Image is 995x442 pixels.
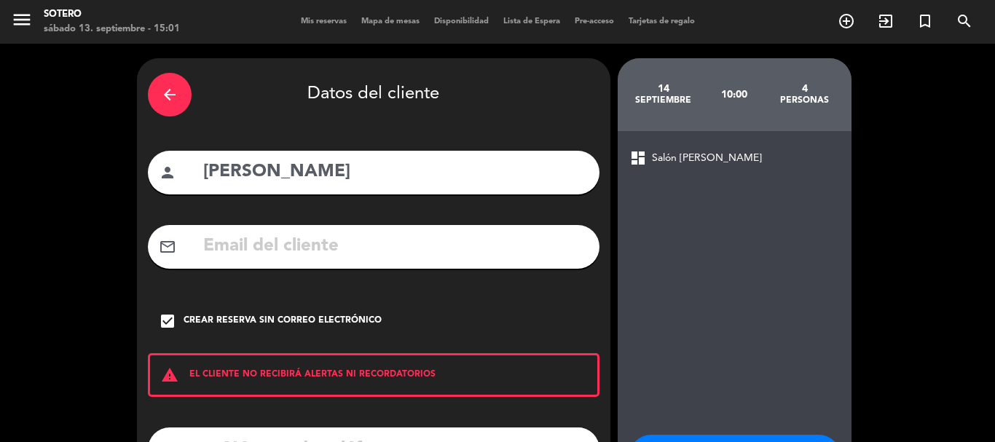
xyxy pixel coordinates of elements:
[202,157,589,187] input: Nombre del cliente
[699,69,769,120] div: 10:00
[159,238,176,256] i: mail_outline
[184,314,382,328] div: Crear reserva sin correo electrónico
[916,12,934,30] i: turned_in_not
[652,150,762,167] span: Salón [PERSON_NAME]
[629,95,699,106] div: septiembre
[11,9,33,31] i: menu
[161,86,178,103] i: arrow_back
[354,17,427,25] span: Mapa de mesas
[427,17,496,25] span: Disponibilidad
[148,69,599,120] div: Datos del cliente
[629,83,699,95] div: 14
[159,312,176,330] i: check_box
[621,17,702,25] span: Tarjetas de regalo
[11,9,33,36] button: menu
[496,17,567,25] span: Lista de Espera
[877,12,894,30] i: exit_to_app
[44,22,180,36] div: sábado 13. septiembre - 15:01
[769,95,840,106] div: personas
[629,149,647,167] span: dashboard
[159,164,176,181] i: person
[567,17,621,25] span: Pre-acceso
[956,12,973,30] i: search
[202,232,589,261] input: Email del cliente
[150,366,189,384] i: warning
[148,353,599,397] div: EL CLIENTE NO RECIBIRÁ ALERTAS NI RECORDATORIOS
[44,7,180,22] div: Sotero
[294,17,354,25] span: Mis reservas
[769,83,840,95] div: 4
[838,12,855,30] i: add_circle_outline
